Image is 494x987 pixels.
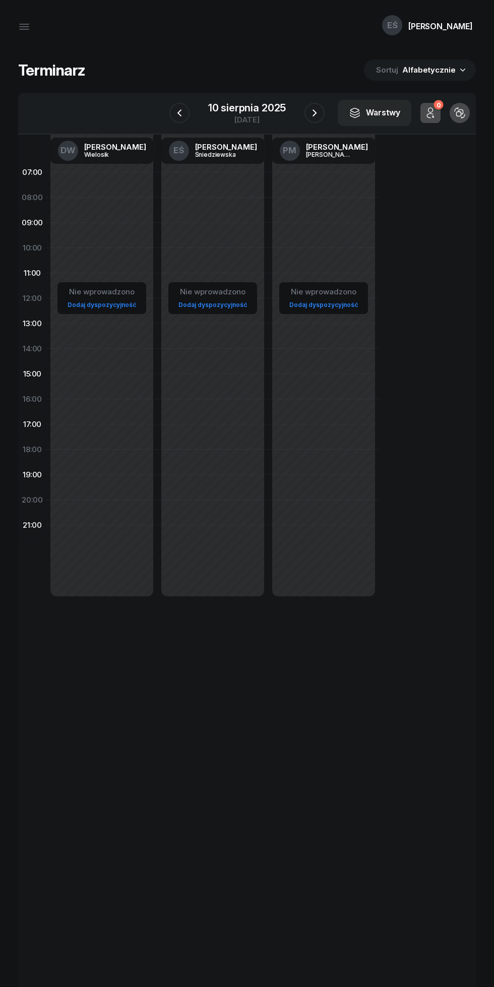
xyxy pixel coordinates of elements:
div: Śniedziewska [195,151,243,158]
div: 15:00 [18,361,46,387]
button: Nie wprowadzonoDodaj dyspozycyjność [64,283,140,313]
span: EŚ [173,146,184,155]
div: 19:00 [18,462,46,487]
div: [PERSON_NAME] [195,143,257,151]
div: [PERSON_NAME] [84,143,146,151]
div: 17:00 [18,412,46,437]
a: Dodaj dyspozycyjność [285,299,362,311]
a: DW[PERSON_NAME]Wielosik [50,138,154,164]
div: 08:00 [18,185,46,210]
button: Nie wprowadzonoDodaj dyspozycyjność [285,283,362,313]
div: Wielosik [84,151,133,158]
div: 0 [434,100,443,110]
div: [DATE] [208,116,286,124]
div: 07:00 [18,160,46,185]
button: 0 [420,103,441,123]
div: [PERSON_NAME] [306,143,368,151]
a: PM[PERSON_NAME][PERSON_NAME] [272,138,376,164]
div: 13:00 [18,311,46,336]
div: Warstwy [349,106,400,119]
button: Nie wprowadzonoDodaj dyspozycyjność [174,283,251,313]
a: EŚ[PERSON_NAME]Śniedziewska [161,138,265,164]
span: Alfabetycznie [402,65,456,75]
div: [PERSON_NAME] [306,151,354,158]
div: 21:00 [18,513,46,538]
button: Sortuj Alfabetycznie [364,59,476,81]
div: 10:00 [18,235,46,261]
div: [PERSON_NAME] [408,22,473,30]
div: 11:00 [18,261,46,286]
div: 09:00 [18,210,46,235]
div: 20:00 [18,487,46,513]
div: Nie wprowadzono [174,285,251,298]
div: 14:00 [18,336,46,361]
span: Sortuj [376,64,400,77]
h1: Terminarz [18,61,85,79]
button: Warstwy [338,100,411,126]
div: 16:00 [18,387,46,412]
a: Dodaj dyspozycyjność [64,299,140,311]
span: DW [60,146,76,155]
span: PM [283,146,296,155]
span: EŚ [387,21,398,30]
a: Dodaj dyspozycyjność [174,299,251,311]
div: Nie wprowadzono [64,285,140,298]
div: 10 sierpnia 2025 [208,103,286,113]
div: 18:00 [18,437,46,462]
div: Nie wprowadzono [285,285,362,298]
div: 12:00 [18,286,46,311]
